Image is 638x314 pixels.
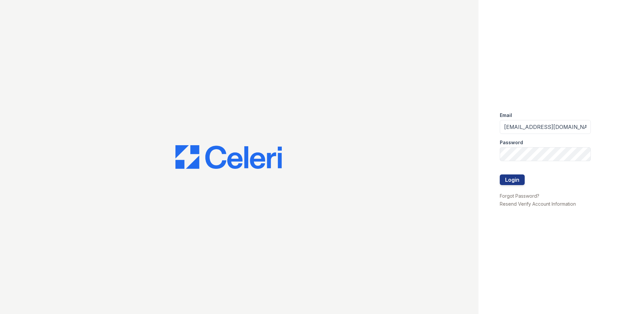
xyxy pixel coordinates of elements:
[500,139,523,146] label: Password
[175,145,282,169] img: CE_Logo_Blue-a8612792a0a2168367f1c8372b55b34899dd931a85d93a1a3d3e32e68fde9ad4.png
[500,193,539,199] a: Forgot Password?
[500,112,512,119] label: Email
[500,174,525,185] button: Login
[500,201,576,207] a: Resend Verify Account Information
